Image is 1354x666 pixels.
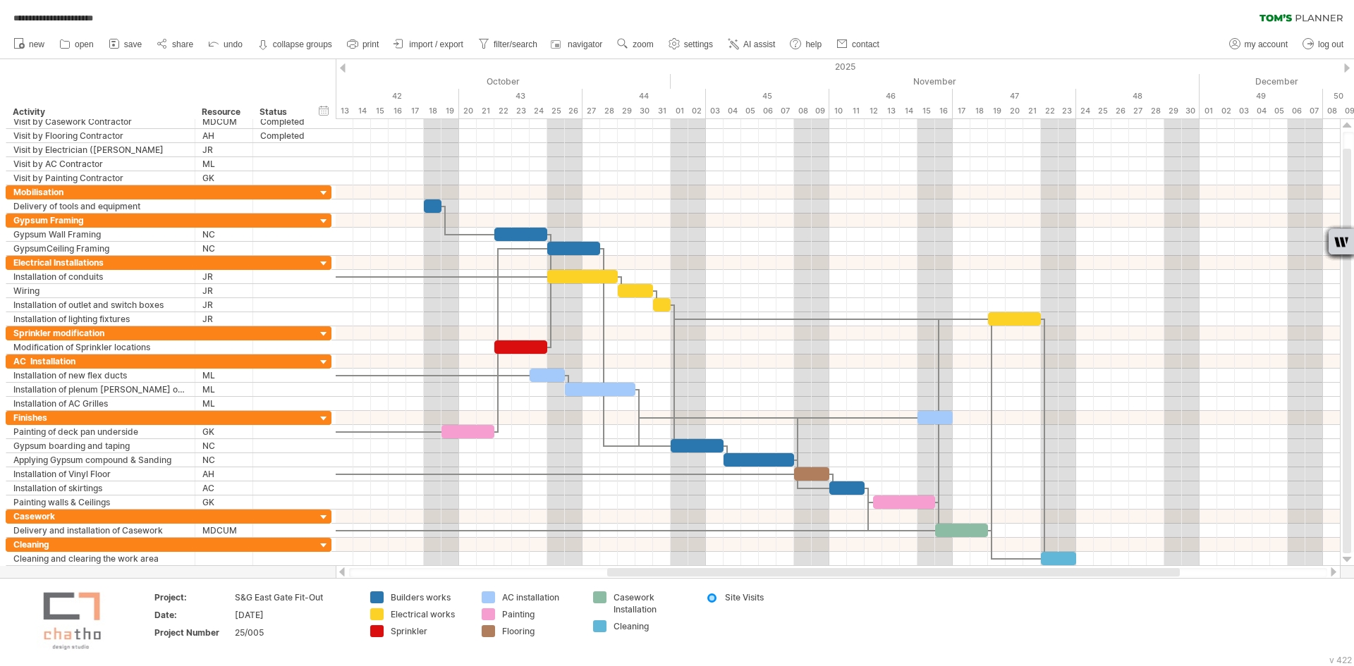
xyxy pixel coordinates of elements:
[202,467,245,481] div: AH
[273,39,332,49] strong: collapse groups
[10,35,49,54] a: new
[29,39,44,49] span: new
[1270,104,1288,118] div: Friday, 5 December 2025
[13,397,188,410] div: Installation of AC Grilles
[743,39,775,49] span: AI assist
[124,74,671,89] div: October 2025
[202,228,245,241] div: NC
[1129,104,1147,118] div: Thursday, 27 November 2025
[172,39,193,49] span: share
[13,157,188,171] div: Visit by AC Contractor
[502,625,579,637] div: Flooring
[759,104,776,118] div: Thursday, 6 November 2025
[391,608,468,620] div: Electrical works
[205,35,247,54] a: undo
[477,104,494,118] div: Tuesday, 21 October 2025
[371,104,389,118] div: Wednesday, 15 October 2025
[154,627,232,639] div: Project Number
[970,104,988,118] div: Tuesday, 18 November 2025
[600,104,618,118] div: Tuesday, 28 October 2025
[494,39,537,49] span: filter/search
[1329,655,1352,665] div: v 422
[614,35,657,54] a: zoom
[724,104,741,118] div: Tuesday, 4 November 2025
[13,552,188,565] div: Cleaning and clearing the work area
[1076,89,1200,104] div: 48
[260,115,309,128] div: Completed
[953,104,970,118] div: Monday, 17 November 2025
[409,39,463,49] span: import / export
[75,39,94,49] span: open
[153,35,197,54] a: share
[829,89,953,104] div: 46
[13,467,188,481] div: Installation of Vinyl Floor
[1252,104,1270,118] div: Thursday, 4 December 2025
[618,104,635,118] div: Wednesday, 29 October 2025
[1226,35,1292,54] a: my account
[13,453,188,467] div: Applying Gypsum compound & Sanding
[614,620,690,632] div: Cleaning
[202,242,245,255] div: NC
[235,591,353,603] div: S&G East Gate Fit-Out
[224,39,243,49] span: undo
[13,411,188,424] div: Finishes
[235,627,353,639] div: 25/005
[1323,104,1341,118] div: Monday, 8 December 2025
[13,270,188,283] div: Installation of conduits
[459,104,477,118] div: Monday, 20 October 2025
[105,35,146,54] a: save
[235,609,353,621] div: [DATE]
[776,104,794,118] div: Friday, 7 November 2025
[353,104,371,118] div: Tuesday, 14 October 2025
[882,104,900,118] div: Thursday, 13 November 2025
[786,35,826,54] a: help
[1200,104,1217,118] div: Monday, 1 December 2025
[13,185,188,199] div: Mobilisation
[512,104,530,118] div: Thursday, 23 October 2025
[502,591,579,603] div: AC installation
[13,538,188,551] div: Cleaning
[1235,104,1252,118] div: Wednesday, 3 December 2025
[13,105,187,119] div: Activity
[684,39,713,49] span: settings
[202,383,245,396] div: ML
[1023,104,1041,118] div: Friday, 21 November 2025
[389,104,406,118] div: Thursday, 16 October 2025
[1288,104,1305,118] div: Saturday, 6 December 2025
[37,591,109,650] img: a7afadfc-1607-4ab0-acf0-2fd66ec72651.png
[154,609,232,621] div: Date:
[13,115,188,128] div: Visit by Casework Contractor
[653,104,671,118] div: Friday, 31 October 2025
[633,39,653,49] span: zoom
[391,591,468,603] div: Builders works
[260,129,309,142] div: Completed
[202,495,245,509] div: GK
[568,39,602,49] span: navigator
[260,105,308,119] div: Status
[13,340,188,354] div: Modification of Sprinkler locations
[202,284,245,297] div: JR
[530,104,547,118] div: Friday, 24 October 2025
[13,354,188,368] div: AC Installation
[565,104,583,118] div: Sunday, 26 October 2025
[1318,39,1343,49] span: log out
[336,104,353,118] div: Monday, 13 October 2025
[13,326,188,340] div: Sprinkler modification
[502,608,579,620] div: Painting
[829,104,847,118] div: Monday, 10 November 2025
[56,35,98,54] a: open
[852,39,879,49] span: contact
[1217,104,1235,118] div: Tuesday, 2 December 2025
[13,510,188,523] div: Casework
[665,35,717,54] a: settings
[13,256,188,269] div: Electrical Installations
[812,104,829,118] div: Sunday, 9 November 2025
[1305,104,1323,118] div: Sunday, 7 December 2025
[847,104,865,118] div: Tuesday, 11 November 2025
[202,298,245,312] div: JR
[254,35,336,54] a: collapse groups
[706,89,829,104] div: 45
[1111,104,1129,118] div: Wednesday, 26 November 2025
[124,39,142,49] span: save
[724,35,779,54] a: AI assist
